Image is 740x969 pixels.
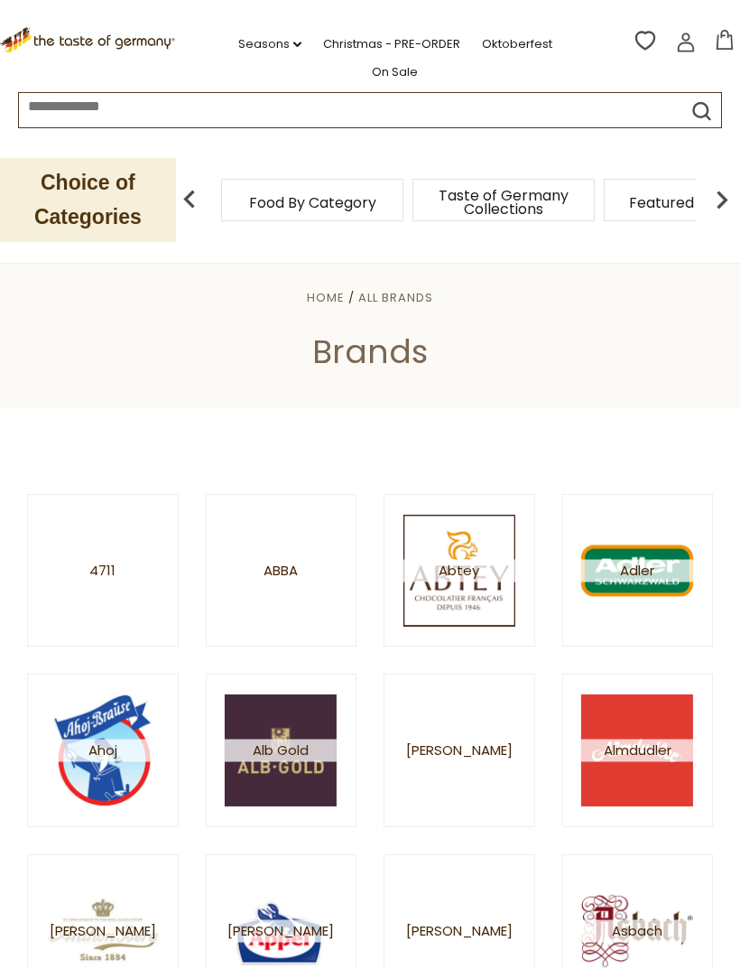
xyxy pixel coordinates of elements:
a: On Sale [372,62,418,82]
img: Abtey [403,515,515,627]
span: [PERSON_NAME] [406,919,513,942]
span: Ahoj [47,740,159,762]
a: Christmas - PRE-ORDER [323,34,460,54]
span: [PERSON_NAME] [47,919,159,942]
img: next arrow [704,182,740,218]
span: Almdudler [581,740,693,762]
span: 4711 [89,559,116,582]
a: Taste of Germany Collections [431,189,576,216]
span: Asbach [581,919,693,942]
a: Oktoberfest [482,34,552,54]
img: Almdudler [581,694,693,806]
a: Alb Gold [206,674,357,827]
a: Abba [206,494,357,648]
img: Adler [581,515,693,627]
a: Home [307,289,345,306]
span: Brands [312,329,428,375]
span: Abtey [403,559,515,582]
a: Seasons [238,34,301,54]
img: Ahoj [47,694,159,806]
span: Alb Gold [225,740,337,762]
a: Almdudler [562,674,714,827]
a: Adler [562,494,714,648]
span: Adler [581,559,693,582]
a: Abtey [384,494,535,648]
img: previous arrow [171,182,208,218]
a: Food By Category [249,196,376,210]
span: [PERSON_NAME] [406,740,513,762]
span: Abba [264,559,298,582]
a: Ahoj [27,674,179,827]
span: [PERSON_NAME] [225,919,337,942]
a: 4711 [27,494,179,648]
img: Alb Gold [225,694,337,806]
a: All Brands [358,289,433,306]
a: [PERSON_NAME] [384,674,535,827]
